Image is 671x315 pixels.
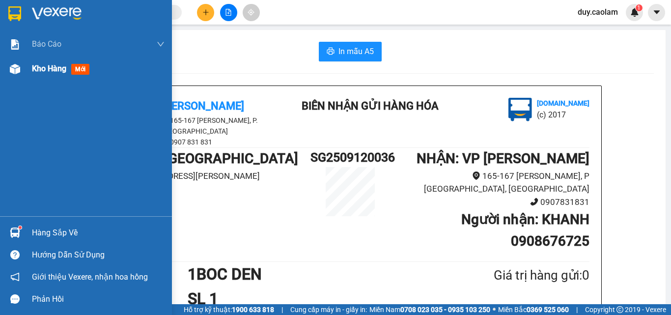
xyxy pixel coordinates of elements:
strong: 1900 633 818 [232,306,274,314]
span: 1 [637,4,641,11]
button: printerIn mẫu A5 [319,42,382,61]
h1: SL 1 [188,286,446,311]
li: 0907831831 [390,196,589,209]
button: plus [197,4,214,21]
b: Người nhận : KHANH 0908676725 [461,211,589,249]
span: printer [327,47,335,57]
button: aim [243,4,260,21]
img: warehouse-icon [10,228,20,238]
span: ⚪️ [493,308,496,312]
div: Hàng sắp về [32,226,165,240]
img: logo.jpg [107,12,130,36]
img: icon-new-feature [630,8,639,17]
span: Hỗ trợ kỹ thuật: [184,304,274,315]
button: file-add [220,4,237,21]
li: 165-167 [PERSON_NAME], P [GEOGRAPHIC_DATA], [GEOGRAPHIC_DATA] [390,170,589,196]
strong: 0708 023 035 - 0935 103 250 [400,306,490,314]
sup: 1 [636,4,643,11]
span: caret-down [652,8,661,17]
b: [DOMAIN_NAME] [83,37,135,45]
b: [PERSON_NAME] [162,100,244,112]
span: phone [530,198,538,206]
img: logo.jpg [508,98,532,121]
b: [DOMAIN_NAME] [537,99,589,107]
span: down [157,40,165,48]
li: 165-167 [PERSON_NAME], P. [GEOGRAPHIC_DATA] [111,115,288,137]
h1: 1BOC DEN [188,262,446,286]
li: (c) 2017 [537,109,589,121]
span: Cung cấp máy in - giấy in: [290,304,367,315]
div: Giá trị hàng gửi: 0 [446,265,589,286]
span: copyright [616,306,623,313]
li: 0903711411 [111,182,310,196]
b: BIÊN NHẬN GỬI HÀNG HÓA [63,14,94,94]
span: mới [71,64,89,75]
li: (c) 2017 [83,47,135,59]
button: caret-down [648,4,665,21]
strong: 0369 525 060 [527,306,569,314]
h1: SG2509120036 [310,148,390,167]
span: In mẫu A5 [338,45,374,57]
div: Phản hồi [32,292,165,307]
b: NHẬN : VP [PERSON_NAME] [417,150,589,167]
b: GỬI : VP [GEOGRAPHIC_DATA] [111,150,298,167]
span: question-circle [10,250,20,259]
b: [PERSON_NAME] [12,63,56,110]
span: Miền Nam [369,304,490,315]
span: | [281,304,283,315]
li: [STREET_ADDRESS][PERSON_NAME] [111,170,310,183]
span: aim [248,9,254,16]
span: file-add [225,9,232,16]
sup: 1 [19,226,22,229]
span: notification [10,272,20,282]
span: plus [202,9,209,16]
b: BIÊN NHẬN GỬI HÀNG HÓA [302,100,439,112]
span: Kho hàng [32,64,66,73]
span: | [576,304,578,315]
img: logo-vxr [8,6,21,21]
span: Miền Bắc [498,304,569,315]
img: solution-icon [10,39,20,50]
span: duy.caolam [570,6,626,18]
span: Báo cáo [32,38,61,50]
img: warehouse-icon [10,64,20,74]
span: environment [472,172,480,180]
li: 0907 831 831 [111,137,288,147]
div: Hướng dẫn sử dụng [32,248,165,262]
span: Giới thiệu Vexere, nhận hoa hồng [32,271,148,283]
span: message [10,294,20,304]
